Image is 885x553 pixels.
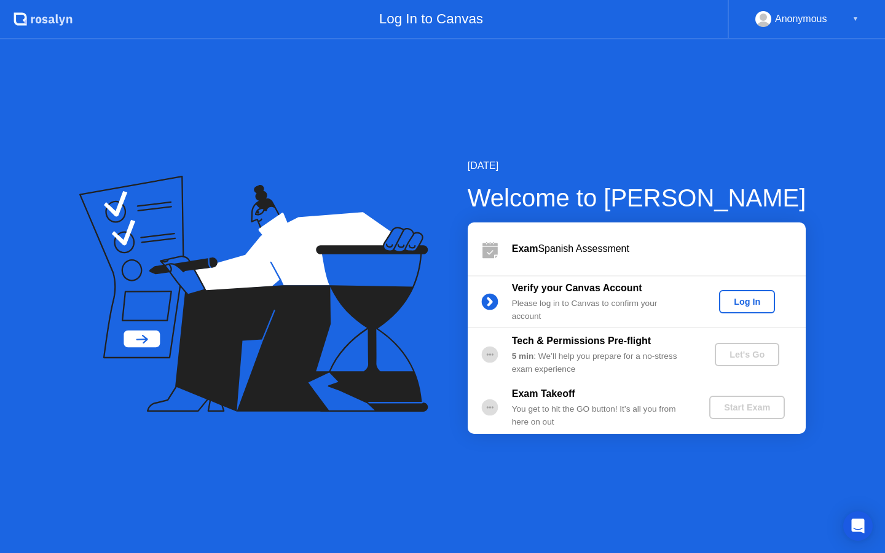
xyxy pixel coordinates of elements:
div: Open Intercom Messenger [843,511,873,541]
b: Tech & Permissions Pre-flight [512,335,651,346]
b: Exam [512,243,538,254]
b: Exam Takeoff [512,388,575,399]
button: Log In [719,290,775,313]
button: Start Exam [709,396,785,419]
div: Spanish Assessment [512,241,806,256]
div: ▼ [852,11,859,27]
div: [DATE] [468,159,806,173]
div: Please log in to Canvas to confirm your account [512,297,689,323]
div: Let's Go [720,350,774,359]
div: Anonymous [775,11,827,27]
div: : We’ll help you prepare for a no-stress exam experience [512,350,689,375]
button: Let's Go [715,343,779,366]
div: Start Exam [714,402,780,412]
div: Welcome to [PERSON_NAME] [468,179,806,216]
b: Verify your Canvas Account [512,283,642,293]
div: You get to hit the GO button! It’s all you from here on out [512,403,689,428]
b: 5 min [512,351,534,361]
div: Log In [724,297,770,307]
